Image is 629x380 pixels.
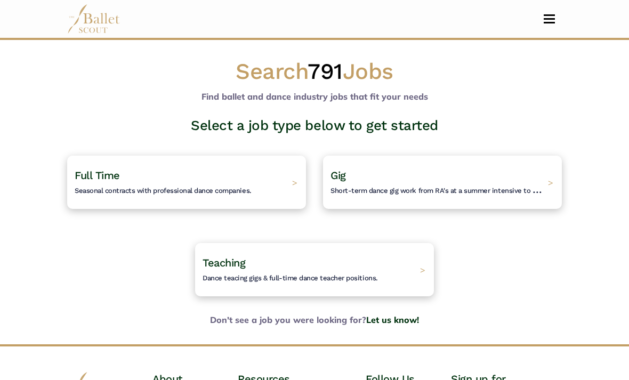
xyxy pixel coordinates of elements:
[292,177,297,188] span: >
[308,58,343,84] span: 791
[201,91,428,102] b: Find ballet and dance industry jobs that fit your needs
[330,169,346,182] span: Gig
[548,177,553,188] span: >
[75,187,252,195] span: Seasonal contracts with professional dance companies.
[195,243,434,296] a: TeachingDance teacing gigs & full-time dance teacher positions. >
[330,183,602,196] span: Short-term dance gig work from RA's at a summer intensive to Nutcracker guestings.
[366,314,419,325] a: Let us know!
[75,169,120,182] span: Full Time
[203,256,245,269] span: Teaching
[67,156,306,209] a: Full TimeSeasonal contracts with professional dance companies. >
[67,57,562,86] h1: Search Jobs
[59,117,570,135] h3: Select a job type below to get started
[420,264,425,275] span: >
[203,274,378,282] span: Dance teacing gigs & full-time dance teacher positions.
[537,14,562,24] button: Toggle navigation
[59,313,570,327] b: Don't see a job you were looking for?
[323,156,562,209] a: GigShort-term dance gig work from RA's at a summer intensive to Nutcracker guestings. >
